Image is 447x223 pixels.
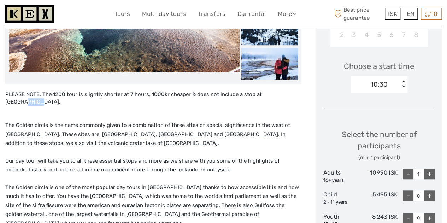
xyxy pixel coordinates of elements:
[348,29,360,41] div: Choose Monday, November 3rd, 2025
[333,6,383,22] span: Best price guarantee
[323,199,360,206] div: 2 - 11 years
[433,10,439,17] span: 0
[403,190,413,201] div: -
[5,121,301,148] p: The Golden circle is the name commonly given to a combination of three sites of special significa...
[142,9,186,19] a: Multi-day tours
[373,29,385,41] div: Choose Wednesday, November 5th, 2025
[241,13,298,45] img: e8b70409719e452d96a63ff1957ca5a5_slider_thumbnail.jpeg
[323,190,360,205] div: Child
[385,29,398,41] div: Choose Thursday, November 6th, 2025
[398,29,410,41] div: Choose Friday, November 7th, 2025
[388,10,397,17] span: ISK
[237,9,266,19] a: Car rental
[323,154,435,161] div: (min. 1 participant)
[323,177,360,184] div: 16+ years
[278,9,296,19] a: More
[424,169,435,179] div: +
[241,48,298,80] img: 482d57f3281441b391bdb117d5f1573a_slider_thumbnail.jpeg
[344,61,414,72] span: Choose a start time
[323,169,360,183] div: Adults
[360,190,398,205] div: 5 495 ISK
[404,8,418,20] div: EN
[410,29,422,41] div: Choose Saturday, November 8th, 2025
[400,81,406,88] div: < >
[323,129,435,161] div: Select the number of participants
[424,190,435,201] div: +
[5,157,301,175] p: Our day tour will take you to all these essential stops and more as we share with you some of the...
[10,12,80,18] p: We're away right now. Please check back later!
[81,11,90,19] button: Open LiveChat chat widget
[360,29,373,41] div: Choose Tuesday, November 4th, 2025
[114,9,130,19] a: Tours
[5,5,54,23] img: 1261-44dab5bb-39f8-40da-b0c2-4d9fce00897c_logo_small.jpg
[198,9,225,19] a: Transfers
[371,80,388,89] div: 10:30
[360,169,398,183] div: 10 990 ISK
[403,169,413,179] div: -
[335,29,348,41] div: Choose Sunday, November 2nd, 2025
